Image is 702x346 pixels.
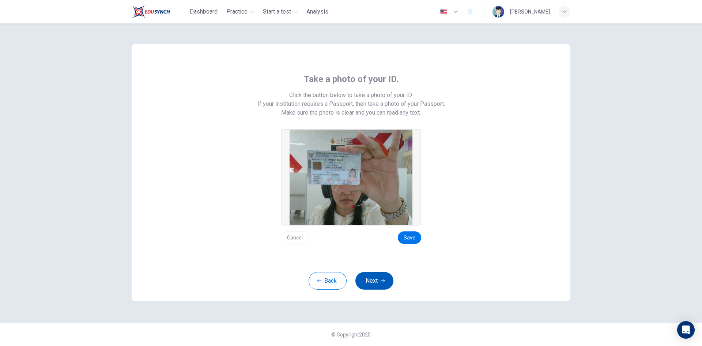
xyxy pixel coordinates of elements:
[281,108,421,117] span: Make sure the photo is clear and you can read any text.
[132,4,170,19] img: Train Test logo
[260,5,301,18] button: Start a test
[677,321,695,339] div: Open Intercom Messenger
[510,7,550,16] div: [PERSON_NAME]
[132,4,187,19] a: Train Test logo
[331,332,371,338] span: © Copyright 2025
[190,7,218,16] span: Dashboard
[303,5,331,18] button: Analysis
[226,7,248,16] span: Practice
[309,272,347,290] button: Back
[304,73,399,85] span: Take a photo of your ID.
[281,231,309,244] button: Cancel
[187,5,220,18] button: Dashboard
[355,272,393,290] button: Next
[306,7,328,16] span: Analysis
[223,5,257,18] button: Practice
[398,231,421,244] button: Save
[257,91,445,108] span: Click the button below to take a photo of your ID. If your institution requires a Passport, then ...
[263,7,291,16] span: Start a test
[290,130,412,225] img: preview screemshot
[492,6,504,18] img: Profile picture
[439,9,448,15] img: en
